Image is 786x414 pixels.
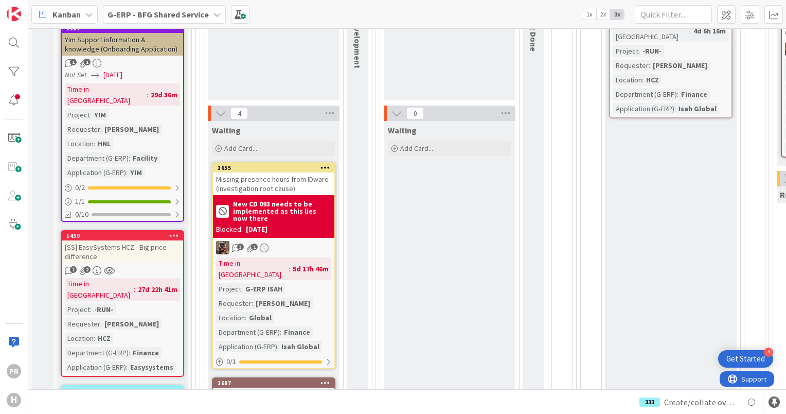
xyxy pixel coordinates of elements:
div: 1450 [62,231,183,240]
div: Open Get Started checklist, remaining modules: 4 [718,350,773,368]
span: : [280,326,281,338]
span: : [245,312,246,323]
div: 1450[SS] EasySystems HCZ - Big price difference [62,231,183,263]
span: : [642,74,644,85]
div: Application (G-ERP) [613,103,674,114]
div: 1187Yim Support information & knowledge (Onboarding Application) [62,24,183,56]
div: Department (G-ERP) [65,152,129,164]
div: 5d 17h 46m [290,263,331,274]
div: Missing presence hours from IDware (investigation root cause) [213,173,334,195]
div: 0/1 [213,355,334,368]
span: : [689,25,691,37]
div: Requester [613,60,649,71]
span: : [241,283,243,295]
div: Location [613,74,642,85]
div: Department (G-ERP) [216,326,280,338]
span: : [277,341,279,352]
span: [DATE] [103,70,122,80]
span: Waiting [212,125,241,135]
div: Project [216,283,241,295]
div: Location [65,333,94,344]
div: Application (G-ERP) [216,341,277,352]
span: : [638,45,640,57]
div: 1687 [218,380,334,387]
span: : [674,103,676,114]
div: HNL [95,138,113,149]
span: Create/collate overview of Facility applications [664,396,737,408]
div: 27d 22h 41m [135,284,180,295]
span: 0 [406,107,424,119]
span: : [126,167,128,178]
div: YIM [128,167,145,178]
div: 1655 [213,163,334,173]
div: Global [246,312,274,323]
div: Application (G-ERP) [65,167,126,178]
div: 1597 [66,387,183,394]
span: : [126,361,128,373]
span: : [100,124,102,135]
div: Isah Global [279,341,322,352]
span: : [649,60,650,71]
div: [PERSON_NAME] [253,298,313,309]
div: Time in [GEOGRAPHIC_DATA] [613,20,689,42]
span: 2x [596,9,610,20]
span: 0 / 2 [75,182,85,193]
div: Location [65,138,94,149]
b: New CD 093 needs to be implemented as this lies now there [233,200,331,222]
div: [PERSON_NAME] [102,318,162,330]
div: Blocked: [216,224,243,235]
div: [SS] EasySystems HCZ - Big price difference [62,240,183,263]
div: [PERSON_NAME] [102,124,162,135]
span: Kanban [52,8,81,21]
div: PR [7,364,21,378]
div: Yim Support information & knowledge (Onboarding Application) [62,33,183,56]
span: 1 [70,266,77,273]
div: Location [216,312,245,323]
b: G-ERP - BFG Shared Service [108,9,209,20]
span: : [90,109,92,120]
div: 1/1 [62,195,183,208]
div: Project [613,45,638,57]
span: 3 [237,244,244,250]
span: : [100,318,102,330]
div: Isah Global [676,103,719,114]
span: Add Card... [224,144,257,153]
div: 1655 [218,164,334,171]
span: 3x [610,9,624,20]
div: Finance [281,326,313,338]
div: 1655Missing presence hours from IDware (investigation root cause) [213,163,334,195]
span: : [147,89,148,100]
span: 1 [251,244,258,250]
div: Project [65,109,90,120]
div: Requester [65,318,100,330]
span: 0/10 [75,209,88,220]
div: YIM [92,109,109,120]
div: Facility [130,152,160,164]
span: 2 [84,266,91,273]
div: -RUN- [92,304,116,315]
div: Finance [130,347,162,358]
div: Requester [65,124,100,135]
div: Get Started [726,354,765,364]
span: : [129,152,130,164]
span: 0 / 1 [226,356,236,367]
span: 1 [70,59,77,65]
div: 29d 36m [148,89,180,100]
div: HCZ [95,333,113,344]
span: Support [22,2,47,14]
div: 1597 [62,386,183,395]
div: 0/2 [62,181,183,194]
i: Not Set [65,70,87,79]
div: -RUN- [640,45,664,57]
span: Waiting [388,125,417,135]
img: VK [216,241,229,254]
div: [DATE] [246,224,267,235]
div: Project [65,304,90,315]
div: Department (G-ERP) [65,347,129,358]
span: Add Card... [400,144,433,153]
span: 1x [582,9,596,20]
div: HCZ [644,74,662,85]
span: : [90,304,92,315]
div: [PERSON_NAME] [650,60,710,71]
span: : [252,298,253,309]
